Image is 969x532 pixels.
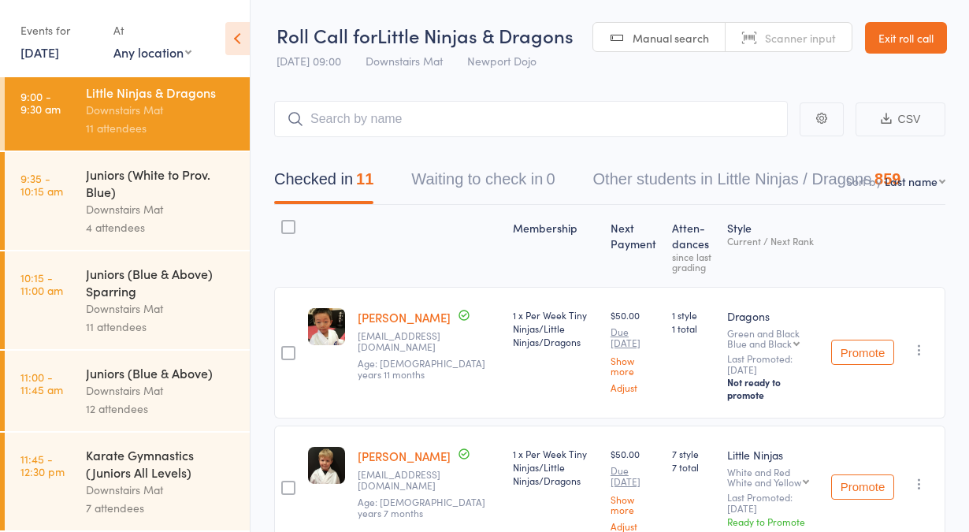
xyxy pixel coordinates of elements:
[113,17,191,43] div: At
[727,338,792,348] div: Blue and Black
[846,173,882,189] label: Sort by
[86,299,236,318] div: Downstairs Mat
[358,495,485,519] span: Age: [DEMOGRAPHIC_DATA] years 7 months
[765,30,836,46] span: Scanner input
[86,166,236,200] div: Juniors (White to Prov. Blue)
[358,330,500,353] small: bagsllyy@gmail.com
[666,212,720,280] div: Atten­dances
[20,17,98,43] div: Events for
[611,521,659,531] a: Adjust
[86,381,236,400] div: Downstairs Mat
[611,494,659,515] a: Show more
[86,84,236,101] div: Little Ninjas & Dragons
[727,467,819,487] div: White and Red
[831,340,894,365] button: Promote
[507,212,604,280] div: Membership
[86,119,236,137] div: 11 attendees
[727,477,801,487] div: White and Yellow
[411,162,555,204] button: Waiting to check in0
[604,212,666,280] div: Next Payment
[86,200,236,218] div: Downstairs Mat
[593,162,901,204] button: Other students in Little Ninjas / Dragons859
[5,70,250,151] a: 9:00 -9:30 amLittle Ninjas & DragonsDownstairs Mat11 attendees
[86,364,236,381] div: Juniors (Blue & Above)
[611,447,659,531] div: $50.00
[5,251,250,349] a: 10:15 -11:00 amJuniors (Blue & Above) SparringDownstairs Mat11 attendees
[366,53,443,69] span: Downstairs Mat
[672,322,714,335] span: 1 total
[727,376,819,401] div: Not ready to promote
[274,162,373,204] button: Checked in11
[727,447,819,463] div: Little Ninjas
[377,22,574,48] span: Little Ninjas & Dragons
[611,355,659,376] a: Show more
[358,448,451,464] a: [PERSON_NAME]
[831,474,894,500] button: Promote
[467,53,536,69] span: Newport Dojo
[86,318,236,336] div: 11 attendees
[611,326,659,349] small: Due [DATE]
[727,236,819,246] div: Current / Next Rank
[727,492,819,515] small: Last Promoted: [DATE]
[86,101,236,119] div: Downstairs Mat
[5,351,250,431] a: 11:00 -11:45 amJuniors (Blue & Above)Downstairs Mat12 attendees
[611,465,659,488] small: Due [DATE]
[86,265,236,299] div: Juniors (Blue & Above) Sparring
[672,308,714,322] span: 1 style
[20,90,61,115] time: 9:00 - 9:30 am
[277,22,377,48] span: Roll Call for
[513,447,598,487] div: 1 x Per Week Tiny Ninjas/Little Ninjas/Dragons
[113,43,191,61] div: Any location
[727,308,819,324] div: Dragons
[611,382,659,392] a: Adjust
[5,152,250,250] a: 9:35 -10:15 amJuniors (White to Prov. Blue)Downstairs Mat4 attendees
[672,460,714,474] span: 7 total
[513,308,598,348] div: 1 x Per Week Tiny Ninjas/Little Ninjas/Dragons
[546,170,555,188] div: 0
[727,353,819,376] small: Last Promoted: [DATE]
[727,328,819,348] div: Green and Black
[672,447,714,460] span: 7 style
[633,30,709,46] span: Manual search
[86,218,236,236] div: 4 attendees
[277,53,341,69] span: [DATE] 09:00
[856,102,945,136] button: CSV
[721,212,825,280] div: Style
[727,515,819,528] div: Ready to Promote
[86,446,236,481] div: Karate Gymnastics (Juniors All Levels)
[874,170,900,188] div: 859
[274,101,788,137] input: Search by name
[308,308,345,345] img: image1695624046.png
[358,356,485,381] span: Age: [DEMOGRAPHIC_DATA] years 11 months
[86,481,236,499] div: Downstairs Mat
[20,172,63,197] time: 9:35 - 10:15 am
[5,433,250,530] a: 11:45 -12:30 pmKarate Gymnastics (Juniors All Levels)Downstairs Mat7 attendees
[86,499,236,517] div: 7 attendees
[308,447,345,484] img: image1752043483.png
[358,469,500,492] small: mihaela_gale@hotmail.com
[86,400,236,418] div: 12 attendees
[358,309,451,326] a: [PERSON_NAME]
[865,22,947,54] a: Exit roll call
[20,452,65,478] time: 11:45 - 12:30 pm
[885,173,937,189] div: Last name
[20,43,59,61] a: [DATE]
[20,271,63,296] time: 10:15 - 11:00 am
[20,370,63,396] time: 11:00 - 11:45 am
[356,170,373,188] div: 11
[672,251,714,272] div: since last grading
[611,308,659,392] div: $50.00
